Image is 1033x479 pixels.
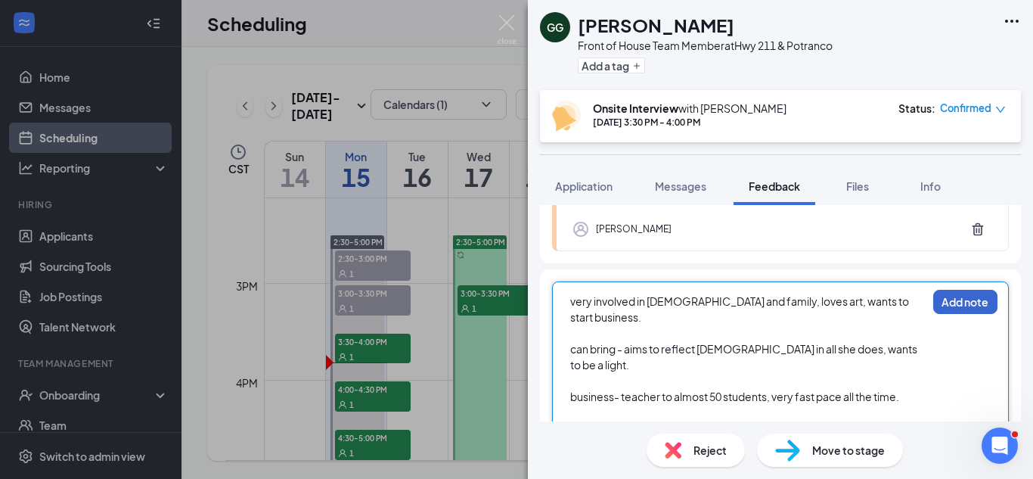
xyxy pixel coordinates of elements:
svg: Profile [572,220,590,238]
div: Status : [898,101,935,116]
span: down [995,104,1006,115]
div: [PERSON_NAME] [596,222,672,237]
svg: Trash [970,222,985,237]
svg: Plus [632,61,641,70]
b: Onsite Interview [593,101,678,115]
div: GG [547,20,563,35]
h1: [PERSON_NAME] [578,12,734,38]
span: Info [920,179,941,193]
span: Application [555,179,613,193]
span: Messages [655,179,706,193]
span: Move to stage [812,442,885,459]
span: very involved in [DEMOGRAPHIC_DATA] and family, loves art, wants to start business. [570,294,910,324]
span: Reject [693,442,727,459]
button: Trash [963,214,993,244]
span: business- teacher to almost 50 students, very fast pace all the time. [570,390,899,403]
span: Feedback [749,179,800,193]
button: Add note [933,290,997,314]
span: Files [846,179,869,193]
div: with [PERSON_NAME] [593,101,786,116]
button: PlusAdd a tag [578,58,645,73]
div: [DATE] 3:30 PM - 4:00 PM [593,116,786,129]
svg: Ellipses [1003,12,1021,30]
iframe: Intercom live chat [982,428,1018,464]
span: Confirmed [940,101,991,116]
div: Front of House Team Member at Hwy 211 & Potranco [578,38,833,53]
span: can bring - aims to reflect [DEMOGRAPHIC_DATA] in all she does, wants to be a light. [570,342,919,372]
